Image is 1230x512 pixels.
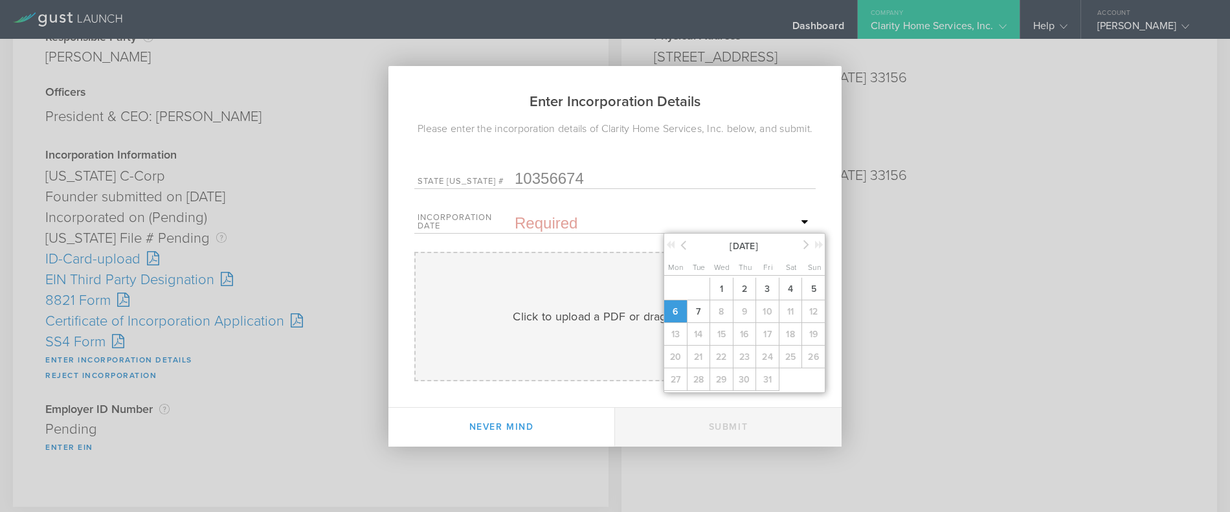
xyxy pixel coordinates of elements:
[668,263,683,272] span: Mon
[615,408,842,447] button: Submit
[1165,450,1230,512] iframe: Chat Widget
[739,263,752,272] span: Thu
[779,278,802,300] span: 4
[714,263,730,272] span: Wed
[733,278,756,300] span: 2
[515,214,812,233] input: Required
[755,278,779,300] span: 3
[710,278,733,300] span: 1
[687,300,710,323] span: 7
[388,408,615,447] button: Never mind
[664,300,687,323] span: 6
[689,237,799,254] span: [DATE]
[418,214,515,233] label: Incorporation Date
[801,278,825,300] span: 5
[693,263,706,272] span: Tue
[786,263,797,272] span: Sat
[388,121,842,137] div: Please enter the incorporation details of Clarity Home Services, Inc. below, and submit.
[763,263,773,272] span: Fri
[513,308,717,325] div: Click to upload a PDF or drag one here
[418,177,515,188] label: State [US_STATE] #
[388,66,842,121] h2: Enter Incorporation Details
[808,263,821,272] span: Sun
[515,169,812,188] input: Required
